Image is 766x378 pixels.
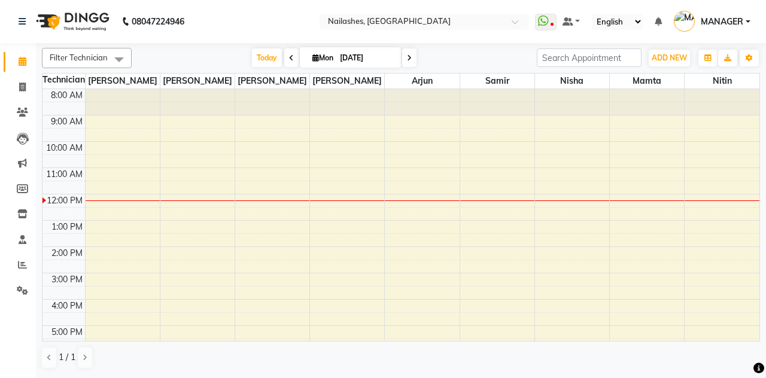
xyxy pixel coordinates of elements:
span: [PERSON_NAME] [86,74,160,89]
span: [PERSON_NAME] [235,74,309,89]
div: 1:00 PM [49,221,85,233]
div: 4:00 PM [49,300,85,312]
div: 11:00 AM [44,168,85,181]
span: Nisha [535,74,609,89]
input: Search Appointment [537,48,642,67]
div: 12:00 PM [44,194,85,207]
div: Technician [42,74,85,86]
b: 08047224946 [132,5,184,38]
span: Mamta [610,74,684,89]
span: 1 / 1 [59,351,75,364]
span: Nitin [685,74,759,89]
img: logo [31,5,113,38]
span: ADD NEW [652,53,687,62]
span: Samir [460,74,534,89]
input: 2025-09-01 [336,49,396,67]
span: Mon [309,53,336,62]
span: [PERSON_NAME] [310,74,384,89]
div: 10:00 AM [44,142,85,154]
span: Arjun [385,74,459,89]
span: Today [252,48,282,67]
div: 9:00 AM [48,115,85,128]
button: ADD NEW [649,50,690,66]
iframe: chat widget [716,330,754,366]
div: 5:00 PM [49,326,85,339]
span: [PERSON_NAME] [160,74,235,89]
div: 2:00 PM [49,247,85,260]
img: MANAGER [674,11,695,32]
span: Filter Technician [50,53,108,62]
span: MANAGER [701,16,743,28]
div: 8:00 AM [48,89,85,102]
div: 3:00 PM [49,273,85,286]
